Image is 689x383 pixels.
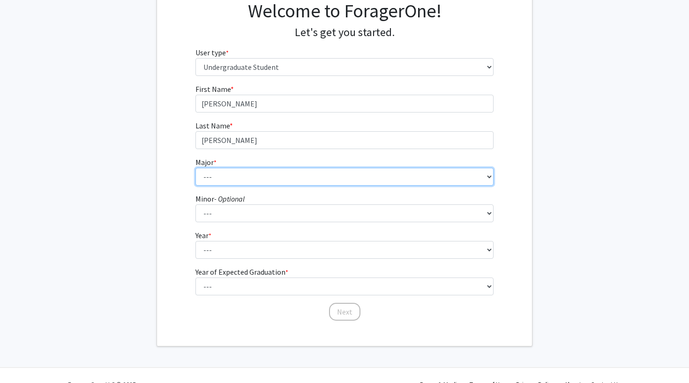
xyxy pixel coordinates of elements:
[329,303,360,321] button: Next
[214,194,245,203] i: - Optional
[7,341,40,376] iframe: Chat
[195,121,230,130] span: Last Name
[195,193,245,204] label: Minor
[195,266,288,278] label: Year of Expected Graduation
[195,84,231,94] span: First Name
[195,230,211,241] label: Year
[195,26,494,39] h4: Let's get you started.
[195,157,217,168] label: Major
[195,47,229,58] label: User type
